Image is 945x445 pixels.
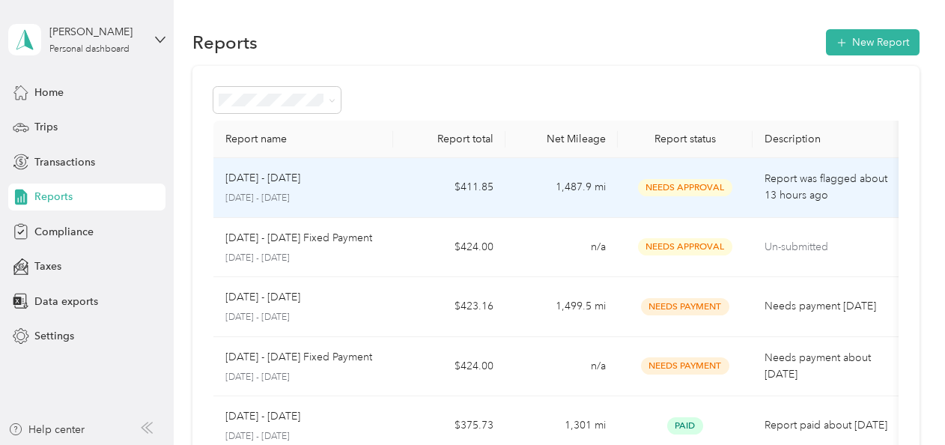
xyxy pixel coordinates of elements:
[753,121,902,158] th: Description
[225,192,381,205] p: [DATE] - [DATE]
[765,239,890,255] p: Un-submitted
[641,298,729,315] span: Needs Payment
[225,170,300,187] p: [DATE] - [DATE]
[225,311,381,324] p: [DATE] - [DATE]
[826,29,920,55] button: New Report
[505,158,618,218] td: 1,487.9 mi
[34,258,61,274] span: Taxes
[225,230,372,246] p: [DATE] - [DATE] Fixed Payment
[213,121,393,158] th: Report name
[34,85,64,100] span: Home
[34,154,95,170] span: Transactions
[667,417,703,435] span: Paid
[505,337,618,397] td: n/a
[225,408,300,425] p: [DATE] - [DATE]
[765,171,890,204] p: Report was flagged about 13 hours ago
[192,34,258,50] h1: Reports
[638,238,732,255] span: Needs Approval
[393,158,505,218] td: $411.85
[630,133,741,145] div: Report status
[765,298,890,315] p: Needs payment [DATE]
[225,289,300,306] p: [DATE] - [DATE]
[34,189,73,205] span: Reports
[393,121,505,158] th: Report total
[393,337,505,397] td: $424.00
[225,430,381,444] p: [DATE] - [DATE]
[765,417,890,434] p: Report paid about [DATE]
[393,218,505,278] td: $424.00
[34,119,58,135] span: Trips
[225,371,381,384] p: [DATE] - [DATE]
[49,24,143,40] div: [PERSON_NAME]
[34,294,98,309] span: Data exports
[34,224,94,240] span: Compliance
[225,349,372,366] p: [DATE] - [DATE] Fixed Payment
[641,357,729,375] span: Needs Payment
[765,350,890,383] p: Needs payment about [DATE]
[505,277,618,337] td: 1,499.5 mi
[638,179,732,196] span: Needs Approval
[8,422,85,438] button: Help center
[505,121,618,158] th: Net Mileage
[393,277,505,337] td: $423.16
[34,328,74,344] span: Settings
[225,252,381,265] p: [DATE] - [DATE]
[49,45,130,54] div: Personal dashboard
[505,218,618,278] td: n/a
[861,361,945,445] iframe: Everlance-gr Chat Button Frame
